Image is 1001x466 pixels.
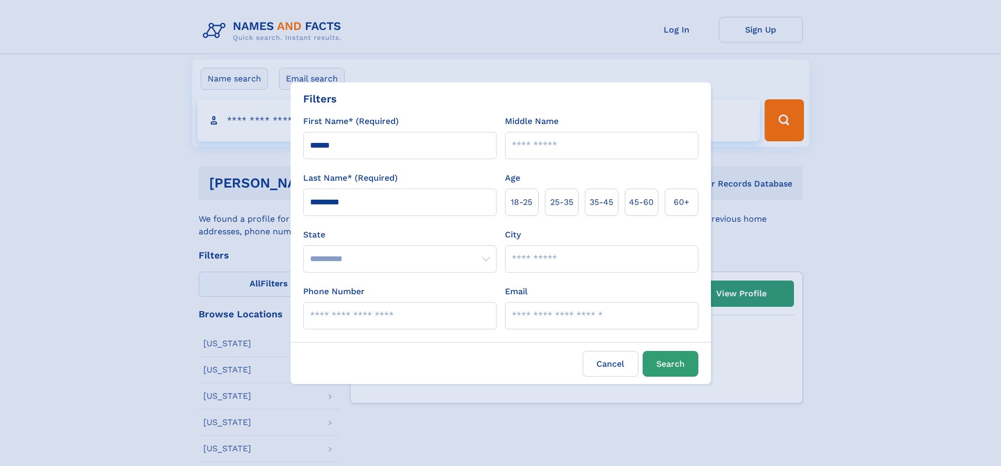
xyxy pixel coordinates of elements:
[303,229,497,241] label: State
[505,229,521,241] label: City
[629,196,654,209] span: 45‑60
[643,351,698,377] button: Search
[505,115,559,128] label: Middle Name
[303,172,398,184] label: Last Name* (Required)
[674,196,689,209] span: 60+
[303,115,399,128] label: First Name* (Required)
[505,285,528,298] label: Email
[590,196,613,209] span: 35‑45
[303,91,337,107] div: Filters
[550,196,573,209] span: 25‑35
[505,172,520,184] label: Age
[511,196,532,209] span: 18‑25
[583,351,638,377] label: Cancel
[303,285,365,298] label: Phone Number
